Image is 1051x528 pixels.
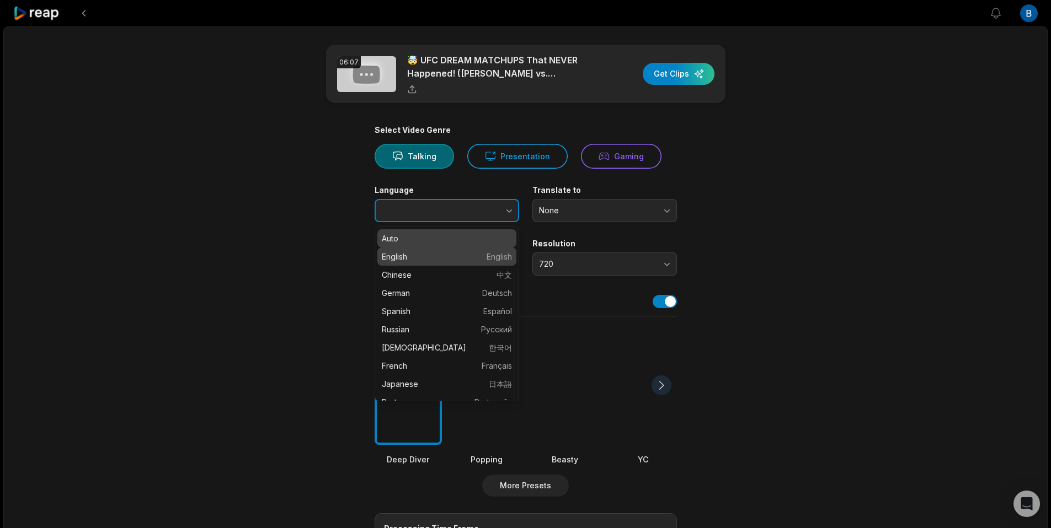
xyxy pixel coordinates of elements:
[487,251,512,262] span: English
[482,475,569,497] button: More Presets
[382,378,512,390] p: Japanese
[337,56,361,68] div: 06:07
[532,239,677,249] label: Resolution
[474,396,512,408] span: Português
[382,360,512,371] p: French
[539,259,655,269] span: 720
[375,185,519,195] label: Language
[382,396,512,408] p: Portuguese
[382,324,512,335] p: Russian
[481,324,512,335] span: Русский
[382,269,512,281] p: Chinese
[482,360,512,371] span: Français
[532,199,677,222] button: None
[453,454,520,465] div: Popping
[407,53,597,80] p: 🤯 UFC DREAM MATCHUPS That NEVER Happened! ([PERSON_NAME] vs. [PERSON_NAME] vs. GSP & More).mp4
[382,233,512,244] p: Auto
[489,342,512,353] span: 한국어
[467,144,568,169] button: Presentation
[581,144,661,169] button: Gaming
[610,454,677,465] div: YC
[1013,491,1040,517] div: Open Intercom Messenger
[382,287,512,299] p: German
[375,454,442,465] div: Deep Diver
[531,454,599,465] div: Beasty
[382,342,512,353] p: [DEMOGRAPHIC_DATA]
[483,305,512,317] span: Español
[482,287,512,299] span: Deutsch
[539,206,655,215] span: None
[489,378,512,390] span: 日本語
[497,269,512,281] span: 中文
[382,251,512,262] p: English
[375,144,454,169] button: Talking
[375,125,677,135] div: Select Video Genre
[382,305,512,317] p: Spanish
[532,185,677,195] label: Translate to
[643,63,714,85] button: Get Clips
[532,252,677,276] button: 720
